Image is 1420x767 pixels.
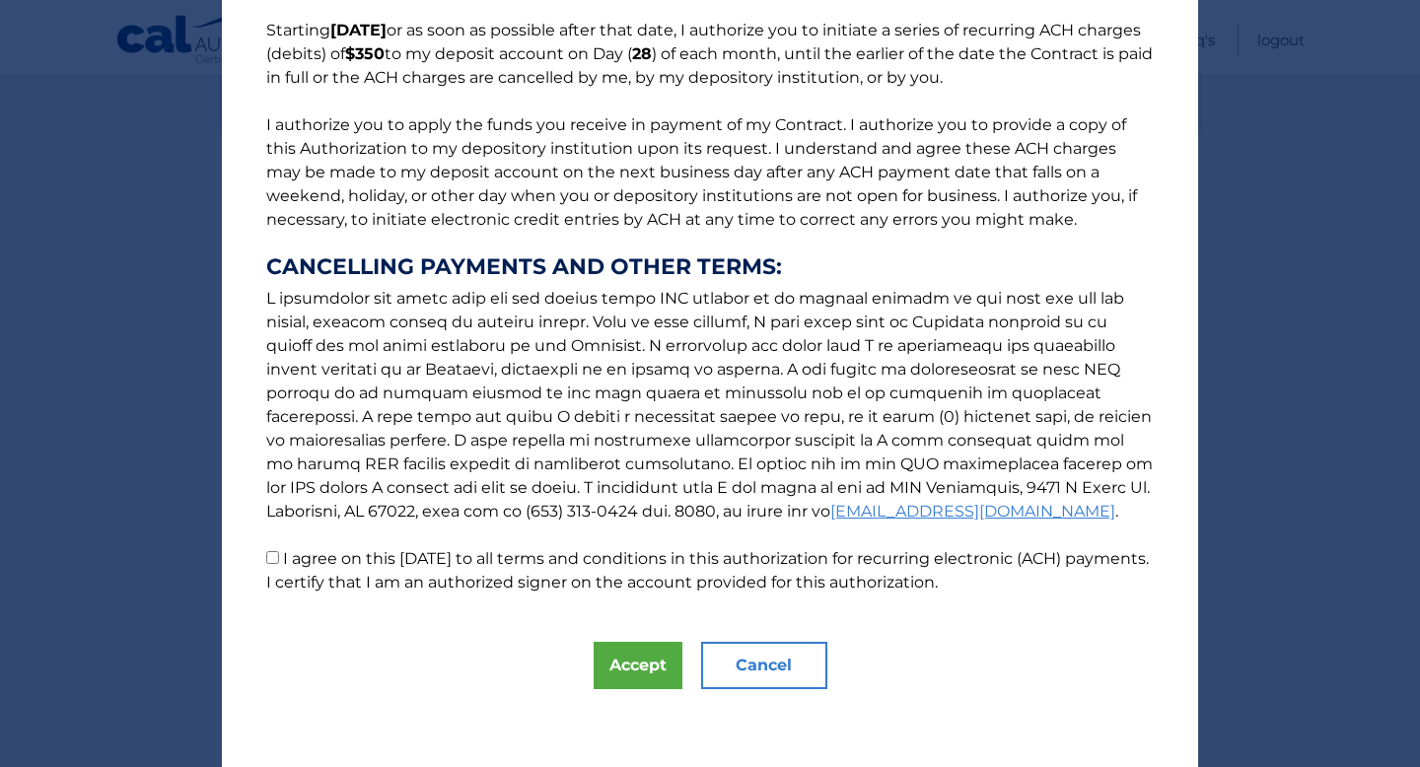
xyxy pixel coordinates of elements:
button: Cancel [701,642,827,689]
b: 28 [632,44,652,63]
button: Accept [594,642,682,689]
b: $350 [345,44,385,63]
b: [DATE] [330,21,387,39]
label: I agree on this [DATE] to all terms and conditions in this authorization for recurring electronic... [266,549,1149,592]
strong: CANCELLING PAYMENTS AND OTHER TERMS: [266,255,1154,279]
a: [EMAIL_ADDRESS][DOMAIN_NAME] [830,502,1115,521]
